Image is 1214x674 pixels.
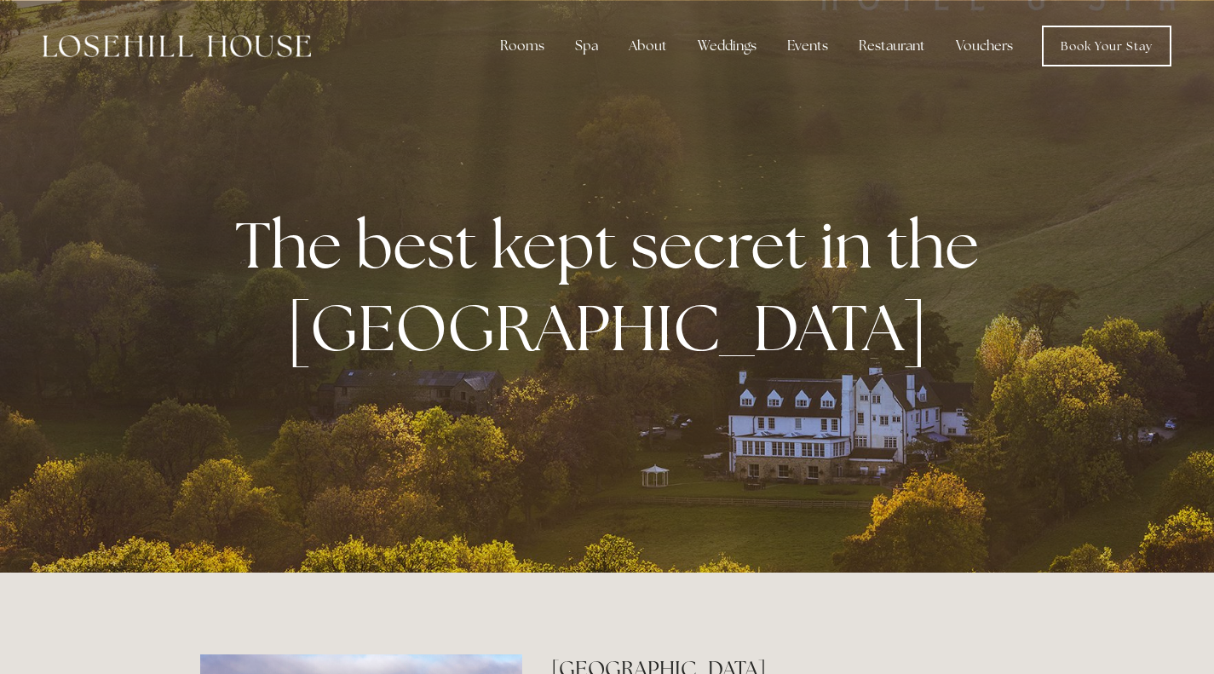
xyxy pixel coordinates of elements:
img: Losehill House [43,35,311,57]
div: Rooms [486,29,558,63]
a: Book Your Stay [1042,26,1171,66]
div: Weddings [684,29,770,63]
a: Vouchers [942,29,1027,63]
div: Events [774,29,842,63]
div: Spa [561,29,612,63]
strong: The best kept secret in the [GEOGRAPHIC_DATA] [235,203,992,370]
div: Restaurant [845,29,939,63]
div: About [615,29,681,63]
